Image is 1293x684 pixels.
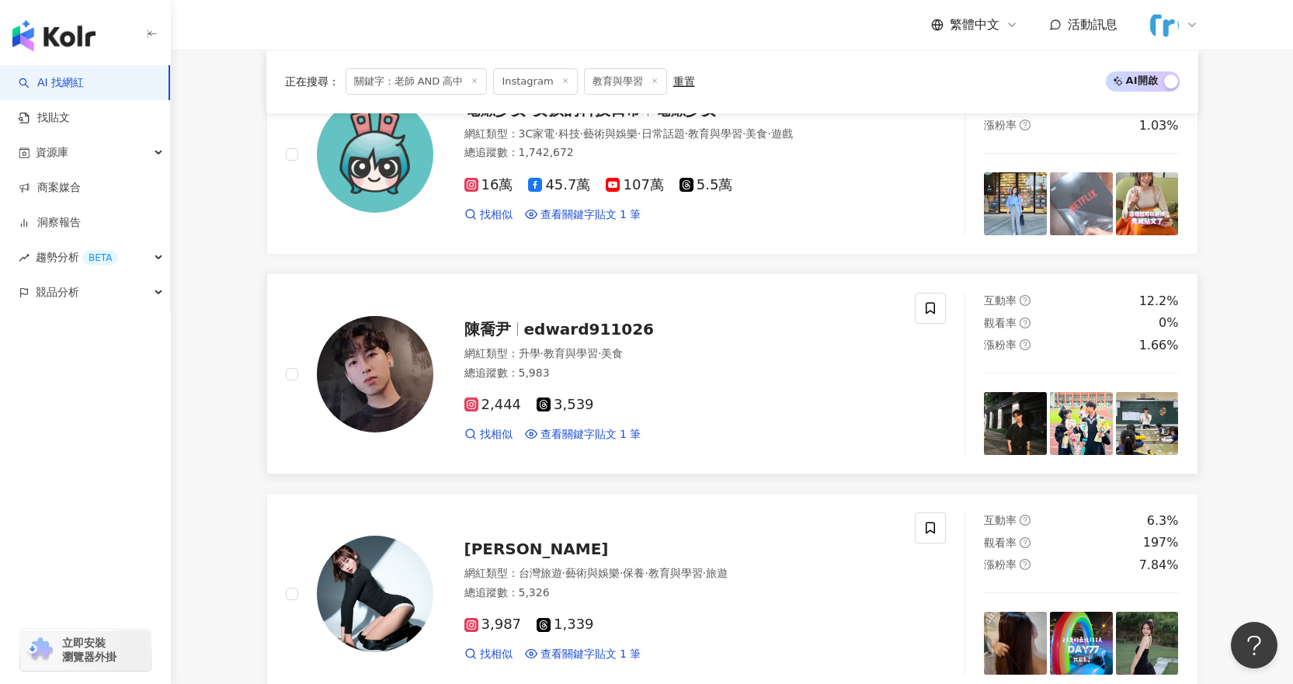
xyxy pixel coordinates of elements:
[680,177,733,193] span: 5.5萬
[984,558,1017,571] span: 漲粉率
[285,75,339,88] span: 正在搜尋 ：
[638,127,641,140] span: ·
[984,294,1017,307] span: 互動率
[1139,337,1179,354] div: 1.66%
[19,75,84,91] a: searchAI 找網紅
[36,275,79,310] span: 競品分析
[464,346,897,362] div: 網紅類型 ：
[464,177,513,193] span: 16萬
[984,172,1047,235] img: post-image
[606,177,663,193] span: 107萬
[480,427,513,443] span: 找相似
[12,20,96,51] img: logo
[1020,295,1031,306] span: question-circle
[645,567,648,579] span: ·
[525,427,641,443] a: 查看關鍵字貼文 1 筆
[464,366,897,381] div: 總追蹤數 ： 5,983
[767,127,770,140] span: ·
[25,637,55,662] img: chrome extension
[1020,515,1031,526] span: question-circle
[82,250,118,266] div: BETA
[1116,612,1179,675] img: post-image
[540,347,544,359] span: ·
[984,536,1017,549] span: 觀看率
[950,16,999,33] span: 繁體中文
[19,110,70,126] a: 找貼文
[540,427,641,443] span: 查看關鍵字貼文 1 筆
[525,647,641,662] a: 查看關鍵字貼文 1 筆
[706,567,728,579] span: 旅遊
[1147,512,1179,529] div: 6.3%
[580,127,583,140] span: ·
[554,127,558,140] span: ·
[1159,314,1178,332] div: 0%
[771,127,793,140] span: 遊戲
[464,127,897,142] div: 網紅類型 ：
[1143,534,1179,551] div: 197%
[1139,557,1179,574] div: 7.84%
[1050,172,1113,235] img: post-image
[62,636,116,664] span: 立即安裝 瀏覽器外掛
[19,180,81,196] a: 商案媒合
[655,100,717,119] span: 電獺少女
[464,320,511,339] span: 陳喬尹
[317,536,433,652] img: KOL Avatar
[746,127,767,140] span: 美食
[742,127,746,140] span: ·
[540,207,641,223] span: 查看關鍵字貼文 1 筆
[36,240,118,275] span: 趨勢分析
[583,127,638,140] span: 藝術與娛樂
[1139,293,1179,310] div: 12.2%
[1068,17,1117,32] span: 活動訊息
[519,567,562,579] span: 台灣旅遊
[1020,537,1031,548] span: question-circle
[984,612,1047,675] img: post-image
[1020,559,1031,570] span: question-circle
[19,215,81,231] a: 洞察報告
[984,119,1017,131] span: 漲粉率
[1139,117,1179,134] div: 1.03%
[464,647,513,662] a: 找相似
[558,127,580,140] span: 科技
[984,339,1017,351] span: 漲粉率
[1050,392,1113,455] img: post-image
[648,567,703,579] span: 教育與學習
[1020,318,1031,328] span: question-circle
[540,647,641,662] span: 查看關鍵字貼文 1 筆
[673,75,695,88] div: 重置
[1231,622,1277,668] iframe: Help Scout Beacon - Open
[266,54,1198,255] a: KOL Avatar電獺少女-女孩的科技日常電獺少女網紅類型：3C家電·科技·藝術與娛樂·日常話題·教育與學習·美食·遊戲總追蹤數：1,742,67216萬45.7萬107萬5.5萬找相似查看關...
[537,397,594,413] span: 3,539
[984,392,1047,455] img: post-image
[346,68,488,95] span: 關鍵字：老師 AND 高中
[19,252,30,263] span: rise
[464,427,513,443] a: 找相似
[524,320,655,339] span: edward911026
[584,68,667,95] span: 教育與學習
[464,616,522,633] span: 3,987
[685,127,688,140] span: ·
[519,127,555,140] span: 3C家電
[464,397,522,413] span: 2,444
[1116,392,1179,455] img: post-image
[464,145,897,161] div: 總追蹤數 ： 1,742,672
[528,177,590,193] span: 45.7萬
[562,567,565,579] span: ·
[565,567,620,579] span: 藝術與娛樂
[464,566,897,582] div: 網紅類型 ：
[984,317,1017,329] span: 觀看率
[544,347,598,359] span: 教育與學習
[20,629,151,671] a: chrome extension立即安裝 瀏覽器外掛
[317,316,433,432] img: KOL Avatar
[317,96,433,213] img: KOL Avatar
[519,347,540,359] span: 升學
[537,616,594,633] span: 1,339
[1020,339,1031,350] span: question-circle
[464,540,609,558] span: [PERSON_NAME]
[623,567,645,579] span: 保養
[493,68,577,95] span: Instagram
[1020,120,1031,130] span: question-circle
[464,585,897,601] div: 總追蹤數 ： 5,326
[525,207,641,223] a: 查看關鍵字貼文 1 筆
[598,347,601,359] span: ·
